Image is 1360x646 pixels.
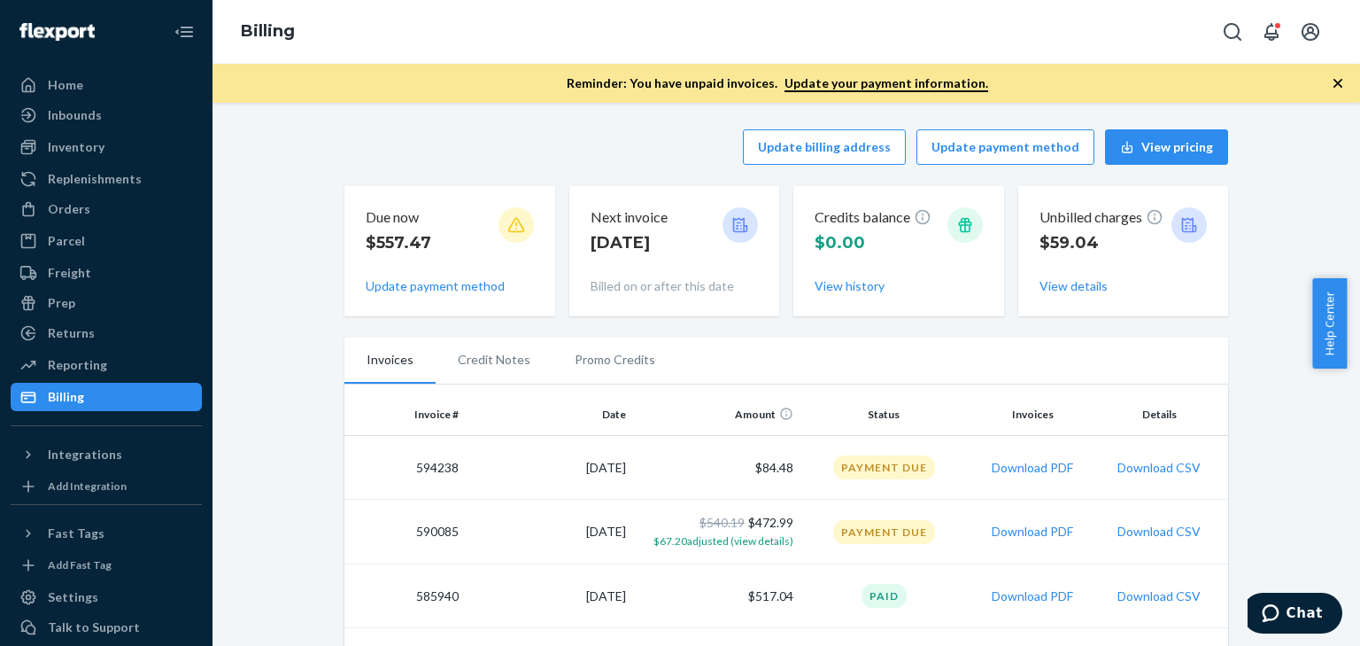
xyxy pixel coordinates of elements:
div: Reporting [48,356,107,374]
div: Prep [48,294,75,312]
p: Next invoice [591,207,668,228]
th: Status [800,393,968,436]
iframe: Opens a widget where you can chat to one of our agents [1248,593,1342,637]
img: Flexport logo [19,23,95,41]
td: 590085 [344,500,466,564]
button: Update payment method [366,277,505,295]
div: Home [48,76,83,94]
th: Amount [633,393,800,436]
p: $59.04 [1039,231,1163,254]
a: Billing [11,383,202,411]
div: Replenishments [48,170,142,188]
a: Replenishments [11,165,202,193]
p: Billed on or after this date [591,277,759,295]
span: $67.20 adjusted (view details) [653,534,793,548]
button: Download PDF [992,523,1073,541]
p: $557.47 [366,231,431,254]
td: $84.48 [633,436,800,500]
li: Promo Credits [552,338,677,382]
div: Inbounds [48,106,102,124]
div: Add Integration [48,479,127,494]
a: Add Fast Tag [11,555,202,576]
div: Settings [48,588,98,606]
td: [DATE] [466,436,633,500]
button: Download PDF [992,588,1073,605]
p: Reminder: You have unpaid invoices. [567,74,988,92]
a: Billing [241,21,295,41]
div: Parcel [48,232,85,250]
a: Add Integration [11,476,202,497]
p: Credits balance [815,207,931,228]
button: Download CSV [1117,588,1201,605]
button: Download CSV [1117,523,1201,541]
a: Freight [11,259,202,287]
td: 585940 [344,564,466,628]
button: Download CSV [1117,459,1201,477]
button: Help Center [1312,278,1347,369]
div: Paid [862,584,907,608]
td: [DATE] [466,500,633,564]
th: Invoice # [344,393,466,436]
th: Date [466,393,633,436]
div: Returns [48,324,95,342]
a: Reporting [11,351,202,379]
ol: breadcrumbs [227,6,309,58]
a: Inventory [11,133,202,161]
div: Billing [48,388,84,406]
a: Home [11,71,202,99]
div: Payment Due [833,455,935,479]
div: Talk to Support [48,619,140,636]
button: Open account menu [1293,14,1328,50]
div: Payment Due [833,520,935,544]
div: Orders [48,200,90,218]
a: Inbounds [11,101,202,129]
a: Orders [11,195,202,223]
td: [DATE] [466,564,633,628]
td: $472.99 [633,500,800,564]
button: Update billing address [743,129,906,165]
div: Inventory [48,138,104,156]
button: Open notifications [1254,14,1289,50]
a: Parcel [11,227,202,255]
button: Integrations [11,440,202,469]
a: Returns [11,319,202,347]
td: $517.04 [633,564,800,628]
a: Prep [11,289,202,317]
span: $0.00 [815,233,865,253]
button: Open Search Box [1215,14,1250,50]
li: Invoices [344,338,436,384]
span: $540.19 [699,515,745,530]
td: 594238 [344,436,466,500]
div: Freight [48,264,91,282]
a: Update your payment information. [784,75,988,92]
div: Fast Tags [48,525,104,542]
button: View history [815,277,885,295]
p: [DATE] [591,231,668,254]
button: $67.20adjusted (view details) [653,532,793,549]
button: Fast Tags [11,519,202,548]
p: Due now [366,207,431,228]
p: Unbilled charges [1039,207,1163,228]
button: View details [1039,277,1108,295]
div: Integrations [48,446,122,463]
th: Invoices [968,393,1098,436]
li: Credit Notes [436,338,552,382]
button: Download PDF [992,459,1073,477]
button: Close Navigation [166,14,202,50]
button: Update payment method [916,129,1094,165]
button: Talk to Support [11,613,202,642]
a: Settings [11,583,202,611]
button: View pricing [1105,129,1228,165]
th: Details [1098,393,1228,436]
div: Add Fast Tag [48,557,112,572]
